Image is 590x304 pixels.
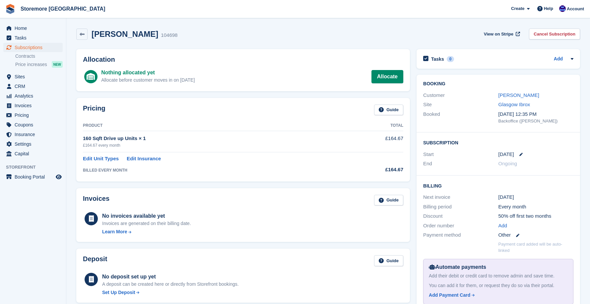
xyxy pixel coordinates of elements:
span: Subscriptions [15,43,54,52]
div: Discount [423,212,498,220]
div: £164.67 [343,166,403,174]
div: 160 Sqft Drive up Units × 1 [83,135,343,142]
div: Payment method [423,231,498,239]
h2: Pricing [83,105,105,115]
div: 0 [447,56,454,62]
div: NEW [52,61,63,68]
div: Booked [423,111,498,124]
a: menu [3,33,63,42]
a: Preview store [55,173,63,181]
p: A deposit can be created here or directly from Storefront bookings. [102,281,239,288]
span: CRM [15,82,54,91]
a: menu [3,172,63,182]
td: £164.67 [343,131,403,152]
span: Sites [15,72,54,81]
a: menu [3,139,63,149]
a: Edit Insurance [127,155,161,163]
div: Start [423,151,498,158]
span: Analytics [15,91,54,101]
a: Guide [374,255,403,266]
a: menu [3,82,63,91]
h2: Allocation [83,56,403,63]
a: [PERSON_NAME] [498,92,539,98]
span: Account [567,6,584,12]
th: Total [343,120,403,131]
span: Pricing [15,111,54,120]
span: Invoices [15,101,54,110]
a: Price increases NEW [15,61,63,68]
a: menu [3,43,63,52]
a: menu [3,130,63,139]
span: Home [15,24,54,33]
a: menu [3,101,63,110]
div: No deposit set up yet [102,273,239,281]
a: Cancel Subscription [529,29,580,39]
div: Site [423,101,498,109]
span: Help [544,5,553,12]
a: menu [3,72,63,81]
a: menu [3,149,63,158]
div: Other [498,231,573,239]
a: menu [3,111,63,120]
a: Add Payment Card [429,292,565,299]
div: Add their debit or credit card to remove admin and save time. [429,272,568,279]
div: End [423,160,498,168]
a: View on Stripe [481,29,521,39]
h2: Tasks [431,56,444,62]
span: Create [511,5,524,12]
a: Storemore [GEOGRAPHIC_DATA] [18,3,108,14]
a: Contracts [15,53,63,59]
div: Set Up Deposit [102,289,135,296]
div: Order number [423,222,498,230]
span: Settings [15,139,54,149]
h2: Billing [423,182,573,189]
span: Price increases [15,61,47,68]
div: Allocate before customer moves in on [DATE] [101,77,195,84]
div: Customer [423,92,498,99]
div: Every month [498,203,573,211]
div: Nothing allocated yet [101,69,195,77]
a: Guide [374,195,403,206]
div: £164.67 every month [83,142,343,148]
span: Booking Portal [15,172,54,182]
a: Allocate [371,70,403,83]
div: Next invoice [423,193,498,201]
span: Tasks [15,33,54,42]
span: Storefront [6,164,66,171]
div: Learn More [102,228,127,235]
div: Invoices are generated on their billing date. [102,220,191,227]
a: Add [554,55,563,63]
a: Glasgow Ibrox [498,102,530,107]
h2: Deposit [83,255,107,266]
span: Capital [15,149,54,158]
a: Edit Unit Types [83,155,119,163]
div: [DATE] 12:35 PM [498,111,573,118]
a: Learn More [102,228,191,235]
h2: Invoices [83,195,109,206]
div: Add Payment Card [429,292,470,299]
span: Coupons [15,120,54,129]
a: menu [3,24,63,33]
p: Payment card added will be auto-linked [498,241,573,254]
a: menu [3,120,63,129]
div: 50% off first two months [498,212,573,220]
div: Backoffice ([PERSON_NAME]) [498,118,573,124]
div: BILLED EVERY MONTH [83,167,343,173]
div: 104698 [161,32,177,39]
a: Set Up Deposit [102,289,239,296]
th: Product [83,120,343,131]
div: No invoices available yet [102,212,191,220]
h2: Subscription [423,139,573,146]
div: Automate payments [429,263,568,271]
img: Angela [559,5,566,12]
h2: Booking [423,81,573,87]
span: View on Stripe [484,31,513,38]
div: [DATE] [498,193,573,201]
img: stora-icon-8386f47178a22dfd0bd8f6a31ec36ba5ce8667c1dd55bd0f319d3a0aa187defe.svg [5,4,15,14]
h2: [PERSON_NAME] [92,30,158,38]
a: Guide [374,105,403,115]
span: Insurance [15,130,54,139]
a: Add [498,222,507,230]
time: 2025-09-03 23:00:00 UTC [498,151,514,158]
div: You can add it for them, or request they do so via their portal. [429,282,568,289]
